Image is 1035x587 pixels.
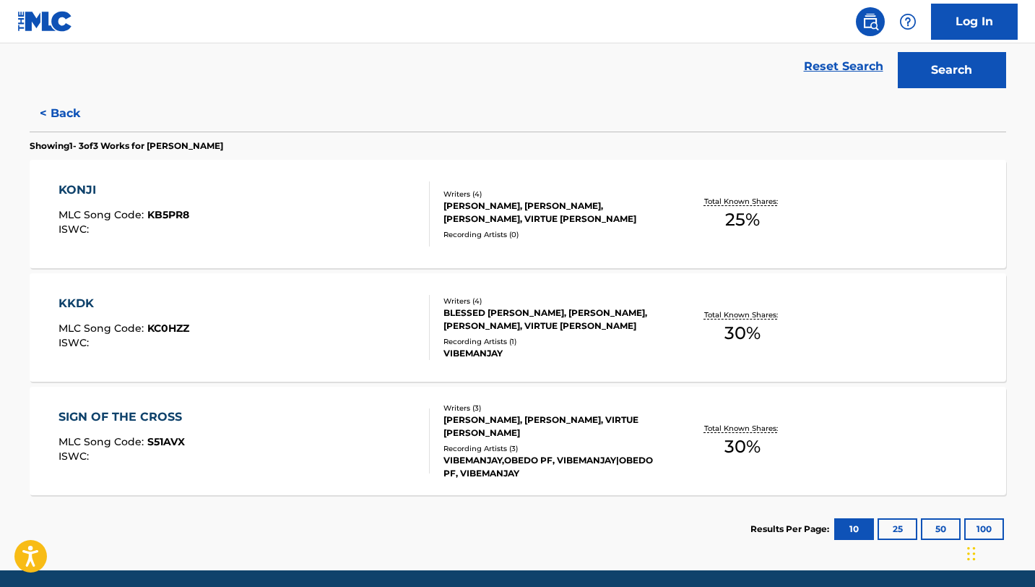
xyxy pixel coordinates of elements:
span: ISWC : [59,223,92,236]
div: KKDK [59,295,189,312]
span: MLC Song Code : [59,208,147,221]
span: ISWC : [59,336,92,349]
span: 30 % [724,434,761,460]
div: VIBEMANJAY [443,347,662,360]
iframe: Chat Widget [963,518,1035,587]
span: 30 % [724,320,761,346]
div: Recording Artists ( 1 ) [443,336,662,347]
div: Writers ( 4 ) [443,296,662,307]
p: Total Known Shares: [704,423,781,434]
a: SIGN OF THE CROSSMLC Song Code:S51AVXISWC:Writers (3)[PERSON_NAME], [PERSON_NAME], VIRTUE [PERSON... [30,387,1006,495]
button: 10 [834,518,874,540]
div: Recording Artists ( 3 ) [443,443,662,454]
div: Drag [967,532,976,575]
a: Log In [931,4,1018,40]
span: 25 % [725,207,760,233]
div: BLESSED [PERSON_NAME], [PERSON_NAME], [PERSON_NAME], VIRTUE [PERSON_NAME] [443,307,662,333]
img: search [862,13,879,30]
img: help [899,13,917,30]
div: SIGN OF THE CROSS [59,408,189,426]
p: Results Per Page: [750,523,833,536]
p: Total Known Shares: [704,196,781,207]
div: Help [893,7,922,36]
div: Writers ( 3 ) [443,403,662,414]
div: Recording Artists ( 0 ) [443,229,662,240]
a: Public Search [856,7,885,36]
div: [PERSON_NAME], [PERSON_NAME], VIRTUE [PERSON_NAME] [443,414,662,440]
p: Total Known Shares: [704,309,781,320]
button: 50 [921,518,961,540]
button: < Back [30,95,116,132]
span: MLC Song Code : [59,435,147,448]
p: Showing 1 - 3 of 3 Works for [PERSON_NAME] [30,140,223,153]
span: KB5PR8 [147,208,189,221]
a: KONJIMLC Song Code:KB5PR8ISWC:Writers (4)[PERSON_NAME], [PERSON_NAME], [PERSON_NAME], VIRTUE [PER... [30,160,1006,268]
span: KC0HZZ [147,322,189,335]
a: Reset Search [797,51,891,82]
div: KONJI [59,181,189,199]
span: ISWC : [59,450,92,463]
span: MLC Song Code : [59,322,147,335]
span: S51AVX [147,435,185,448]
div: VIBEMANJAY,OBEDO PF, VIBEMANJAY|OBEDO PF, VIBEMANJAY [443,454,662,480]
button: 25 [878,518,917,540]
div: [PERSON_NAME], [PERSON_NAME], [PERSON_NAME], VIRTUE [PERSON_NAME] [443,200,662,226]
button: Search [898,52,1006,88]
img: MLC Logo [17,11,73,32]
a: KKDKMLC Song Code:KC0HZZISWC:Writers (4)BLESSED [PERSON_NAME], [PERSON_NAME], [PERSON_NAME], VIRT... [30,273,1006,382]
div: Writers ( 4 ) [443,189,662,200]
